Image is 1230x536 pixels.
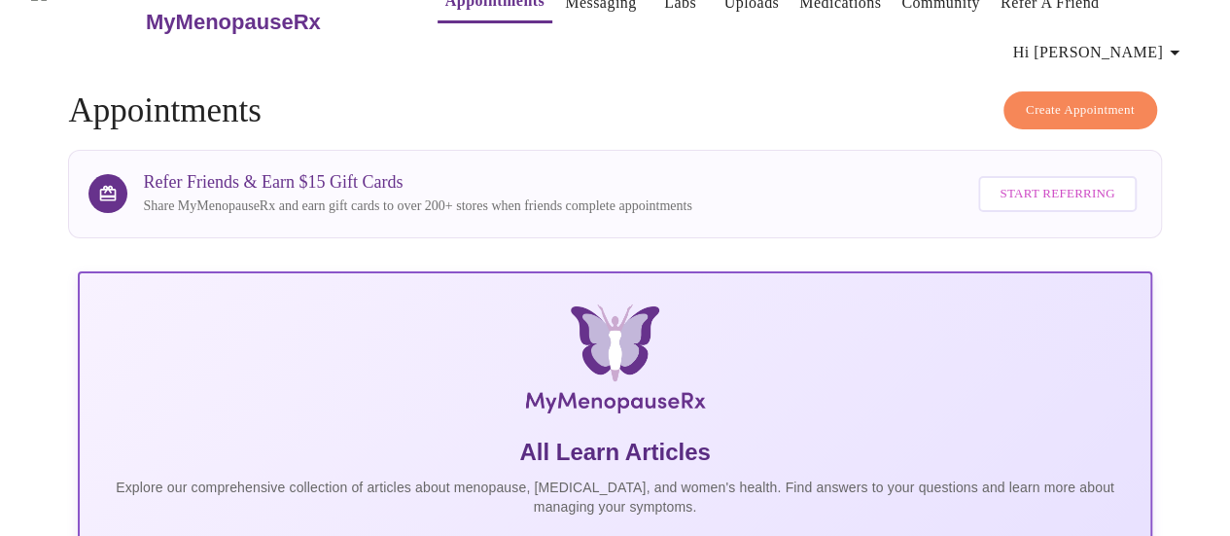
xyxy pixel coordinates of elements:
h3: MyMenopauseRx [146,10,321,35]
span: Hi [PERSON_NAME] [1013,39,1186,66]
button: Create Appointment [1003,91,1157,129]
p: Share MyMenopauseRx and earn gift cards to over 200+ stores when friends complete appointments [143,197,691,216]
img: MyMenopauseRx Logo [257,304,972,421]
h5: All Learn Articles [95,437,1134,468]
h3: Refer Friends & Earn $15 Gift Cards [143,172,691,193]
p: Explore our comprehensive collection of articles about menopause, [MEDICAL_DATA], and women's hea... [95,478,1134,517]
button: Start Referring [978,176,1136,212]
button: Hi [PERSON_NAME] [1005,33,1194,72]
span: Start Referring [1000,183,1114,205]
h4: Appointments [68,91,1161,130]
a: Start Referring [973,166,1141,222]
span: Create Appointment [1026,99,1135,122]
